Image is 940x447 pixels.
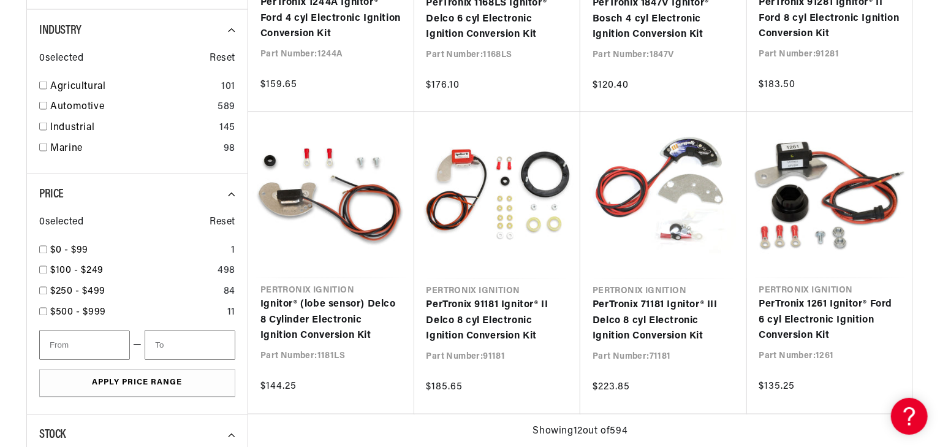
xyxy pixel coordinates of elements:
[50,308,106,318] span: $500 - $999
[39,189,64,201] span: Price
[50,287,105,297] span: $250 - $499
[39,215,83,231] span: 0 selected
[39,429,66,441] span: Stock
[224,141,235,157] div: 98
[221,79,235,95] div: 101
[759,297,901,345] a: PerTronix 1261 Ignitor® Ford 6 cyl Electronic Ignition Conversion Kit
[50,120,214,136] a: Industrial
[39,51,83,67] span: 0 selected
[50,141,219,157] a: Marine
[260,297,402,345] a: Ignitor® (lobe sensor) Delco 8 Cylinder Electronic Ignition Conversion Kit
[218,99,235,115] div: 589
[133,338,142,354] span: —
[227,305,235,321] div: 11
[533,424,628,440] span: Showing 12 out of 594
[224,285,235,300] div: 84
[145,330,235,361] input: To
[39,25,81,37] span: Industry
[50,99,213,115] a: Automotive
[219,120,235,136] div: 145
[39,330,130,361] input: From
[39,370,235,397] button: Apply Price Range
[50,79,216,95] a: Agricultural
[218,264,235,280] div: 498
[593,298,735,345] a: PerTronix 71181 Ignitor® III Delco 8 cyl Electronic Ignition Conversion Kit
[50,266,104,276] span: $100 - $249
[231,243,235,259] div: 1
[50,246,88,256] span: $0 - $99
[210,51,235,67] span: Reset
[426,298,569,345] a: PerTronix 91181 Ignitor® II Delco 8 cyl Electronic Ignition Conversion Kit
[210,215,235,231] span: Reset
